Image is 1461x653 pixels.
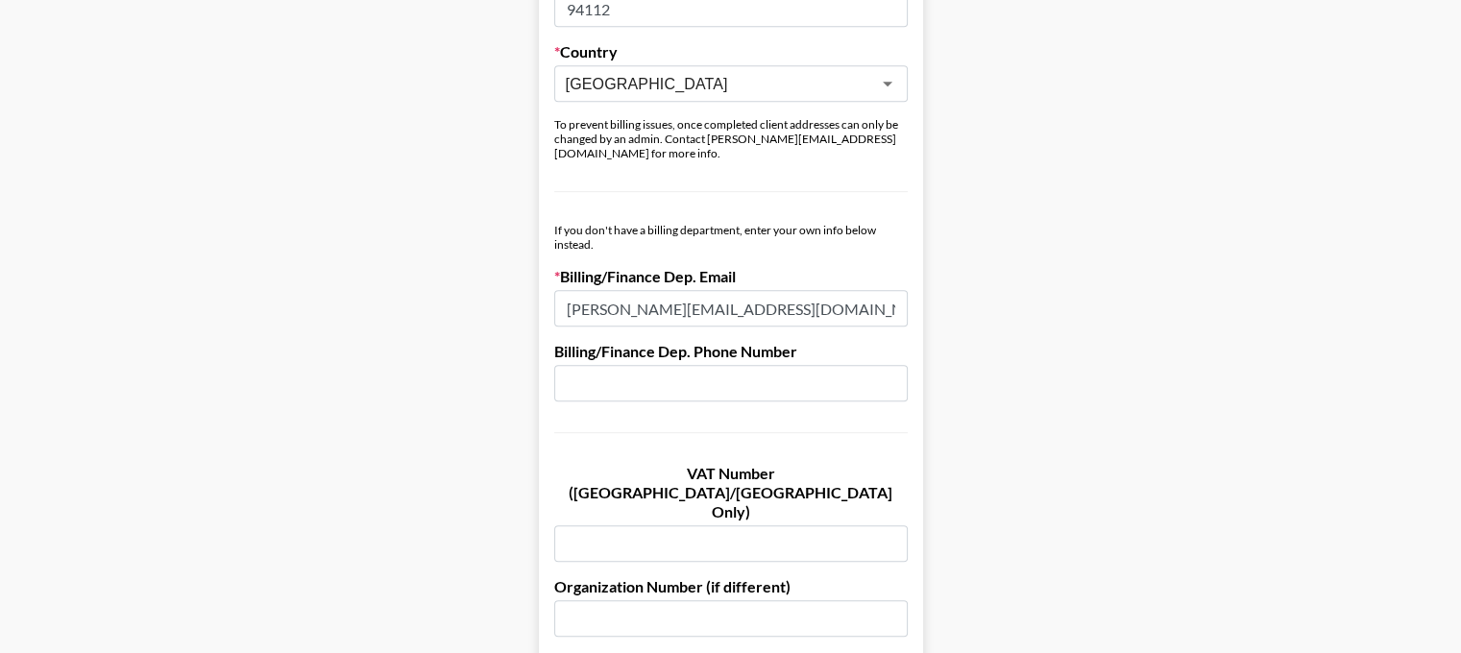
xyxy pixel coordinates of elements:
[874,70,901,97] button: Open
[554,267,908,286] label: Billing/Finance Dep. Email
[554,342,908,361] label: Billing/Finance Dep. Phone Number
[554,464,908,521] label: VAT Number ([GEOGRAPHIC_DATA]/[GEOGRAPHIC_DATA] Only)
[554,577,908,596] label: Organization Number (if different)
[554,223,908,252] div: If you don't have a billing department, enter your own info below instead.
[554,42,908,61] label: Country
[554,117,908,160] div: To prevent billing issues, once completed client addresses can only be changed by an admin. Conta...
